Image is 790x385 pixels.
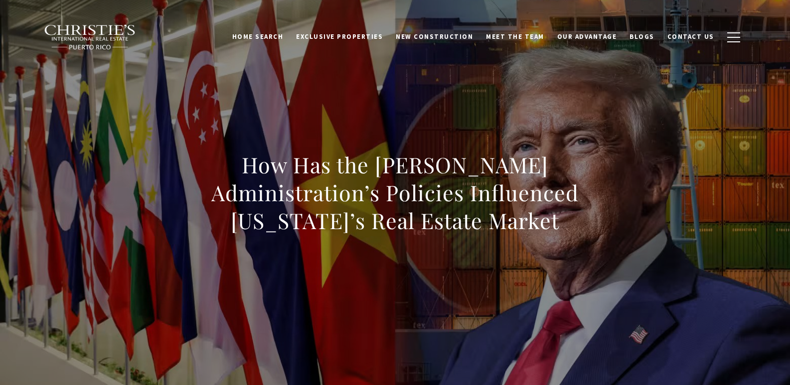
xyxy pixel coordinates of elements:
[667,32,714,41] span: Contact Us
[296,32,383,41] span: Exclusive Properties
[44,24,137,50] img: Christie's International Real Estate black text logo
[175,151,615,235] h1: How Has the [PERSON_NAME] Administration’s Policies Influenced [US_STATE]’s Real Estate Market
[396,32,473,41] span: New Construction
[226,27,290,46] a: Home Search
[557,32,617,41] span: Our Advantage
[290,27,389,46] a: Exclusive Properties
[551,27,624,46] a: Our Advantage
[630,32,654,41] span: Blogs
[623,27,661,46] a: Blogs
[389,27,479,46] a: New Construction
[479,27,551,46] a: Meet the Team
